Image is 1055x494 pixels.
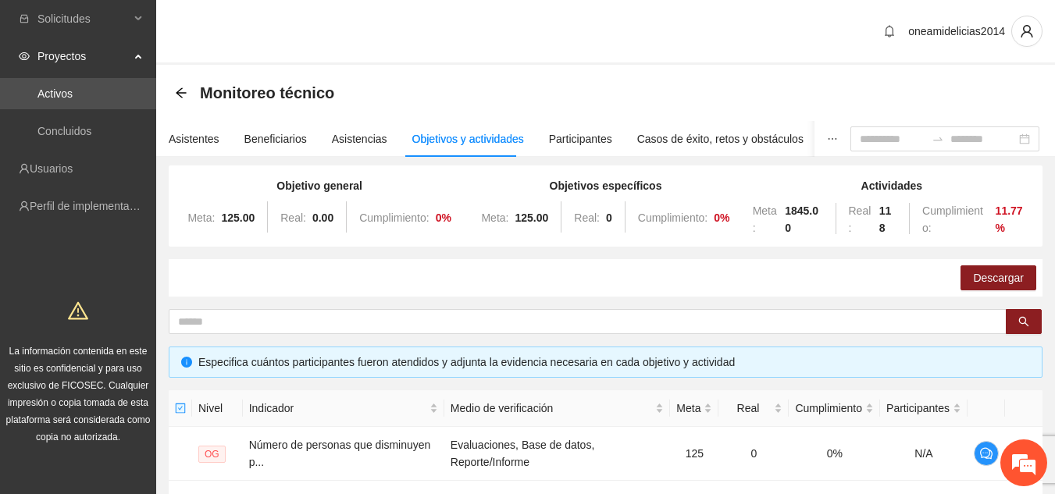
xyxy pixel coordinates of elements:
span: Real: [849,204,871,234]
span: Proyectos [37,41,130,72]
span: ellipsis [827,133,838,144]
span: Participantes [886,400,950,417]
div: Beneficiarios [244,130,307,147]
th: Medio de verificación [444,390,671,427]
td: 0% [789,427,880,481]
strong: 125.00 [515,211,548,224]
th: Real [718,390,789,427]
td: N/A [880,427,968,481]
span: Cumplimiento: [922,204,983,234]
strong: 0.00 [312,211,333,224]
span: bell [878,25,901,37]
span: Real: [574,211,600,224]
button: ellipsis [814,121,850,157]
span: warning [68,300,88,321]
button: Descargar [961,265,1036,290]
div: Asistentes [169,130,219,147]
strong: 1845.00 [785,204,818,234]
span: Cumplimiento [795,400,862,417]
span: Meta: [753,204,777,234]
span: inbox [19,13,30,24]
strong: 11.77 % [996,204,1023,234]
th: Indicador [243,390,444,427]
span: swap-right [932,133,944,145]
span: Real [725,400,771,417]
span: user [1012,24,1042,38]
span: Meta: [187,211,215,224]
button: comment [974,441,999,466]
div: Especifica cuántos participantes fueron atendidos y adjunta la evidencia necesaria en cada objeti... [198,354,1030,371]
a: Concluidos [37,125,91,137]
span: info-circle [181,357,192,368]
span: Cumplimiento: [638,211,707,224]
strong: 118 [879,204,892,234]
span: to [932,133,944,145]
div: Casos de éxito, retos y obstáculos [637,130,804,147]
strong: 125.00 [221,211,255,224]
span: Indicador [249,400,426,417]
span: Monitoreo técnico [200,80,334,105]
span: eye [19,51,30,62]
div: Asistencias [332,130,387,147]
td: Evaluaciones, Base de datos, Reporte/Informe [444,427,671,481]
strong: Objetivo general [276,179,362,192]
span: Descargar [973,269,1024,286]
strong: 0 % [714,211,729,224]
div: Back [175,87,187,100]
th: Participantes [880,390,968,427]
div: Participantes [549,130,612,147]
button: user [1011,16,1043,47]
span: oneamidelicias2014 [908,25,1005,37]
span: Cumplimiento: [359,211,429,224]
a: Activos [37,87,73,100]
span: Meta: [481,211,508,224]
span: check-square [175,403,186,414]
th: Cumplimiento [789,390,880,427]
strong: Objetivos específicos [550,179,662,192]
span: OG [198,446,226,463]
strong: Actividades [861,179,923,192]
span: search [1018,316,1029,329]
span: Meta [676,400,700,417]
button: search [1006,309,1042,334]
span: Medio de verificación [451,400,653,417]
td: 0 [718,427,789,481]
td: 125 [670,427,718,481]
span: Número de personas que disminuyen p... [249,439,431,468]
th: Nivel [192,390,243,427]
a: Usuarios [30,162,73,175]
span: Solicitudes [37,3,130,34]
strong: 0 % [436,211,451,224]
span: arrow-left [175,87,187,99]
div: Objetivos y actividades [412,130,524,147]
button: bell [877,19,902,44]
th: Meta [670,390,718,427]
span: Real: [280,211,306,224]
a: Perfil de implementadora [30,200,151,212]
strong: 0 [606,211,612,224]
span: La información contenida en este sitio es confidencial y para uso exclusivo de FICOSEC. Cualquier... [6,346,151,442]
